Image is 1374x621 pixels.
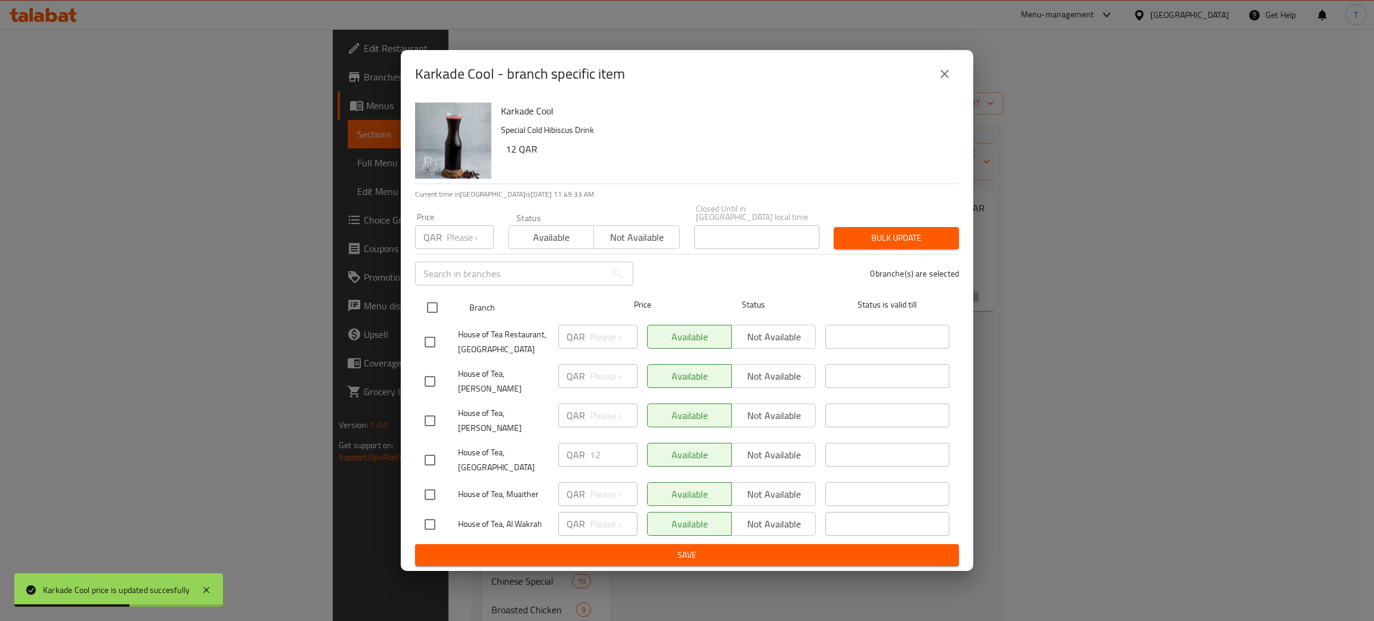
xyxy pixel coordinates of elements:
[425,548,949,563] span: Save
[458,327,549,357] span: House of Tea Restaurant, [GEOGRAPHIC_DATA]
[599,229,674,246] span: Not available
[567,517,585,531] p: QAR
[415,262,606,285] input: Search in branches
[593,225,679,249] button: Not available
[692,297,816,312] span: Status
[567,330,585,344] p: QAR
[590,443,638,467] input: Please enter price
[415,189,959,200] p: Current time in [GEOGRAPHIC_DATA] is [DATE] 11:49:33 AM
[447,225,494,249] input: Please enter price
[834,227,959,249] button: Bulk update
[415,544,959,566] button: Save
[930,60,959,88] button: close
[590,403,638,427] input: Please enter price
[458,367,549,396] span: House of Tea, [PERSON_NAME]
[458,445,549,475] span: House of Tea, [GEOGRAPHIC_DATA]
[603,297,682,312] span: Price
[590,325,638,349] input: Please enter price
[590,482,638,506] input: Please enter price
[567,408,585,423] p: QAR
[825,297,949,312] span: Status is valid till
[415,64,625,83] h2: Karkade Cool - branch specific item
[501,123,949,138] p: Special Cold Hibiscus Drink
[458,487,549,502] span: House of Tea, Muaither
[501,103,949,119] h6: Karkade Cool
[423,230,442,244] p: QAR
[843,231,949,246] span: Bulk update
[567,448,585,462] p: QAR
[43,583,190,597] div: Karkade Cool price is updated succesfully
[415,103,491,179] img: Karkade Cool
[508,225,594,249] button: Available
[567,369,585,383] p: QAR
[458,406,549,436] span: House of Tea, [PERSON_NAME]
[458,517,549,532] span: House of Tea, Al Wakrah
[590,512,638,536] input: Please enter price
[567,487,585,501] p: QAR
[469,300,593,315] span: Branch
[506,141,949,157] h6: 12 QAR
[513,229,589,246] span: Available
[870,268,959,280] p: 0 branche(s) are selected
[590,364,638,388] input: Please enter price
